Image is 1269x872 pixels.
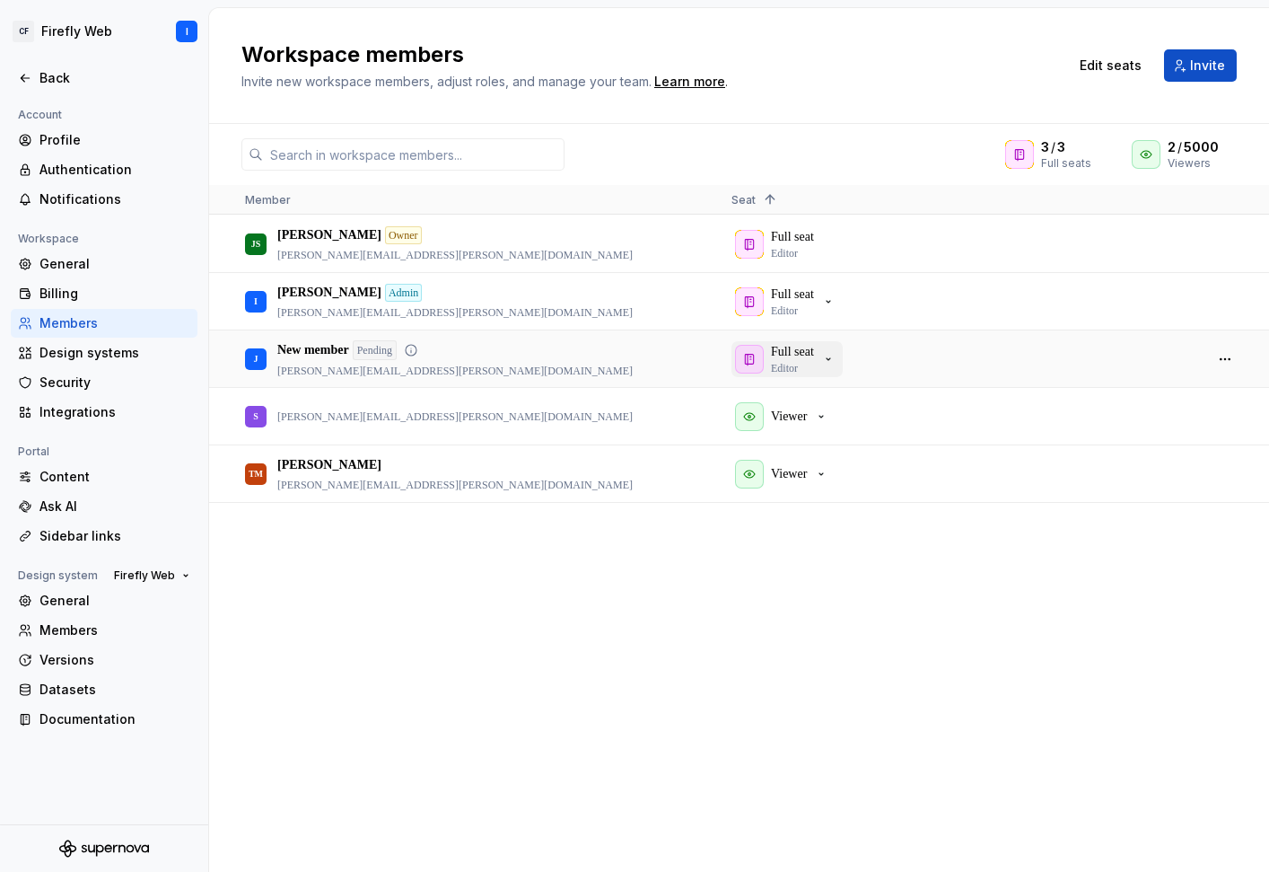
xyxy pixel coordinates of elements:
[1184,138,1219,156] span: 5000
[11,441,57,462] div: Portal
[353,340,397,360] div: Pending
[245,193,291,207] span: Member
[277,305,633,320] p: [PERSON_NAME][EMAIL_ADDRESS][PERSON_NAME][DOMAIN_NAME]
[277,478,633,492] p: [PERSON_NAME][EMAIL_ADDRESS][PERSON_NAME][DOMAIN_NAME]
[11,104,69,126] div: Account
[59,840,149,858] svg: Supernova Logo
[11,586,197,615] a: General
[39,255,190,273] div: General
[277,341,349,359] p: New member
[254,341,258,376] div: J
[263,138,564,171] input: Search in workspace members...
[39,69,190,87] div: Back
[39,131,190,149] div: Profile
[1080,57,1142,75] span: Edit seats
[385,226,422,244] div: Owner
[1164,49,1237,82] button: Invite
[11,565,105,586] div: Design system
[1168,156,1237,171] div: Viewers
[1041,138,1091,156] div: /
[39,681,190,699] div: Datasets
[1041,156,1091,171] div: Full seats
[731,456,836,492] button: Viewer
[241,74,652,89] span: Invite new workspace members, adjust roles, and manage your team.
[1041,138,1049,156] span: 3
[771,304,798,318] p: Editor
[1068,49,1153,82] button: Edit seats
[11,368,197,397] a: Security
[771,286,814,304] p: Full seat
[41,22,112,40] div: Firefly Web
[11,339,197,367] a: Design systems
[771,465,807,483] p: Viewer
[4,12,205,51] button: CFFirefly WebI
[1057,138,1065,156] span: 3
[11,279,197,308] a: Billing
[11,309,197,338] a: Members
[39,592,190,610] div: General
[11,64,197,92] a: Back
[731,284,843,320] button: Full seatEditor
[11,155,197,184] a: Authentication
[277,410,633,424] p: [PERSON_NAME][EMAIL_ADDRESS][PERSON_NAME][DOMAIN_NAME]
[39,285,190,303] div: Billing
[13,21,34,42] div: CF
[731,193,756,207] span: Seat
[39,498,190,515] div: Ask AI
[771,408,807,426] p: Viewer
[249,456,263,491] div: TM
[771,361,798,375] p: Editor
[11,185,197,214] a: Notifications
[11,522,197,551] a: Sidebar links
[251,226,261,261] div: JS
[39,314,190,332] div: Members
[39,527,190,545] div: Sidebar links
[11,492,197,521] a: Ask AI
[11,675,197,704] a: Datasets
[114,568,175,583] span: Firefly Web
[39,403,190,421] div: Integrations
[11,398,197,427] a: Integrations
[277,456,381,474] p: [PERSON_NAME]
[254,284,258,319] div: I
[11,646,197,674] a: Versions
[39,161,190,179] div: Authentication
[385,284,422,302] div: Admin
[11,462,197,491] a: Content
[186,24,188,39] div: I
[241,40,1046,69] h2: Workspace members
[39,621,190,639] div: Members
[11,228,86,250] div: Workspace
[1190,57,1225,75] span: Invite
[731,341,843,377] button: Full seatEditor
[771,343,814,361] p: Full seat
[39,374,190,392] div: Security
[39,651,190,669] div: Versions
[277,248,633,262] p: [PERSON_NAME][EMAIL_ADDRESS][PERSON_NAME][DOMAIN_NAME]
[277,364,633,378] p: [PERSON_NAME][EMAIL_ADDRESS][PERSON_NAME][DOMAIN_NAME]
[39,344,190,362] div: Design systems
[652,75,728,89] span: .
[731,399,836,435] button: Viewer
[277,284,381,302] p: [PERSON_NAME]
[11,616,197,645] a: Members
[11,250,197,278] a: General
[1168,138,1176,156] span: 2
[11,126,197,154] a: Profile
[1168,138,1237,156] div: /
[39,190,190,208] div: Notifications
[11,705,197,734] a: Documentation
[277,226,381,244] p: [PERSON_NAME]
[654,73,725,91] a: Learn more
[39,468,190,486] div: Content
[253,399,258,434] div: S
[39,710,190,728] div: Documentation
